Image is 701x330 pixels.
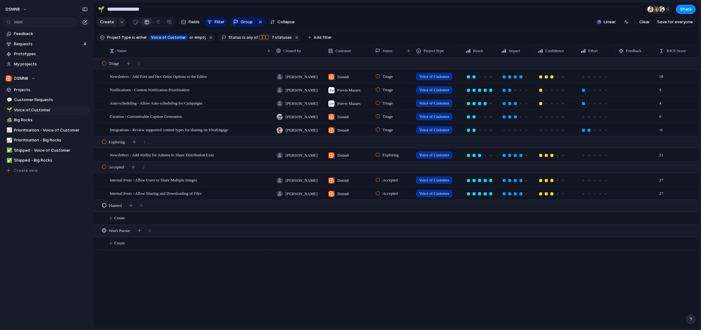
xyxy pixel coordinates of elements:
[657,70,666,80] span: 18
[144,139,146,145] span: 1
[286,127,317,133] span: [PERSON_NAME]
[110,126,228,133] span: Integrations - Review supported content types for sharing on VivaEngage
[109,164,124,170] span: Accepted
[637,17,652,27] button: Clear
[667,48,686,54] span: RICE Score
[148,34,207,41] button: Voice of Customeror empty
[110,99,202,106] span: Auto-scheduling - Allow Auto-scheduling for Campaigns
[189,19,200,25] span: Fields
[241,19,253,25] span: Group
[3,136,90,145] a: 📈Prioritisation - Big Rocks
[7,157,11,164] div: ✅
[419,114,449,120] span: Voice of Customer
[6,127,12,133] button: 📈
[114,215,125,221] span: Create
[140,203,143,209] span: 0
[14,41,82,47] span: Requests
[110,176,197,183] span: Internal Posts - Allow Users to Share Multiple Images
[473,48,483,54] span: Reach
[654,17,696,27] button: Save for everyone
[138,60,140,67] span: 5
[286,100,317,107] span: [PERSON_NAME]
[419,177,449,183] span: Voice of Customer
[96,4,106,14] button: 🌱
[131,34,149,41] button: iseither
[383,152,399,158] span: Exploring
[3,115,90,125] a: 🪨Big Rocks
[3,29,90,38] a: Feedback
[114,240,125,246] span: Create
[337,114,349,120] span: Dsmn8
[3,39,90,49] a: Requests4
[7,96,11,104] div: 💬
[657,149,666,158] span: 21
[109,60,119,67] span: Triage
[3,95,90,105] a: 💬Customer Requests
[117,48,126,54] span: Name
[14,97,88,103] span: Customer Requests
[6,157,12,163] button: ✅
[3,60,90,69] a: My projects
[14,31,88,37] span: Feedback
[337,191,349,197] span: Dsmn8
[3,49,90,59] a: Prototypes
[594,17,618,27] button: Linear
[3,156,90,165] a: ✅Shipped - Big Rocks
[335,48,351,54] span: Customer
[135,35,147,40] span: either
[383,87,393,93] span: Triage
[286,177,317,184] span: [PERSON_NAME]
[132,35,135,40] span: is
[228,35,241,40] span: Status
[107,35,131,40] span: Project Type
[337,100,361,107] span: Forvis Mazars
[3,4,31,14] button: DSMN8
[83,41,87,47] span: 4
[3,85,90,95] a: Projects
[3,74,90,83] button: DSMN8
[270,35,275,40] span: 7
[277,19,295,25] span: Collapse
[419,127,449,133] span: Voice of Customer
[383,100,393,106] span: Triage
[424,48,444,54] span: Project Type
[657,97,664,106] span: 4
[383,190,398,197] span: Accepted
[676,5,696,14] button: Share
[626,48,641,54] span: Feedback
[109,228,130,234] span: Won't Pursue
[286,152,317,158] span: [PERSON_NAME]
[3,146,90,155] a: ✅Shipped - Voice of Customer
[268,17,297,27] button: Collapse
[109,139,125,145] span: Exploring
[6,6,20,12] span: DSMN8
[110,86,189,93] span: Notifications - Content Notification Prioritisation
[7,106,11,114] div: 🌱
[657,187,666,197] span: 27
[96,17,117,27] button: Create
[657,19,693,25] span: Save for everyone
[286,191,317,197] span: [PERSON_NAME]
[3,105,90,115] div: 🌱Voice of Customer
[337,177,349,184] span: Dsmn8
[3,126,90,135] a: 📈Prioritisation - Voice of Customer
[6,137,12,143] button: 📈
[419,190,449,197] span: Voice of Customer
[588,48,598,54] span: Effort
[680,6,692,12] span: Share
[14,147,88,154] span: Shipped - Voice of Customer
[7,147,11,154] div: ✅
[98,5,104,13] div: 🌱
[337,74,349,80] span: Dsmn8
[110,73,207,80] span: Newsletters - Add Font and Hex Color Options to the Editor
[667,6,671,12] span: 9
[205,17,227,27] button: Filter
[110,190,202,197] span: Internal Posts - Allow Sharing and Downloading of Files
[383,127,393,133] span: Triage
[149,228,151,234] span: 0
